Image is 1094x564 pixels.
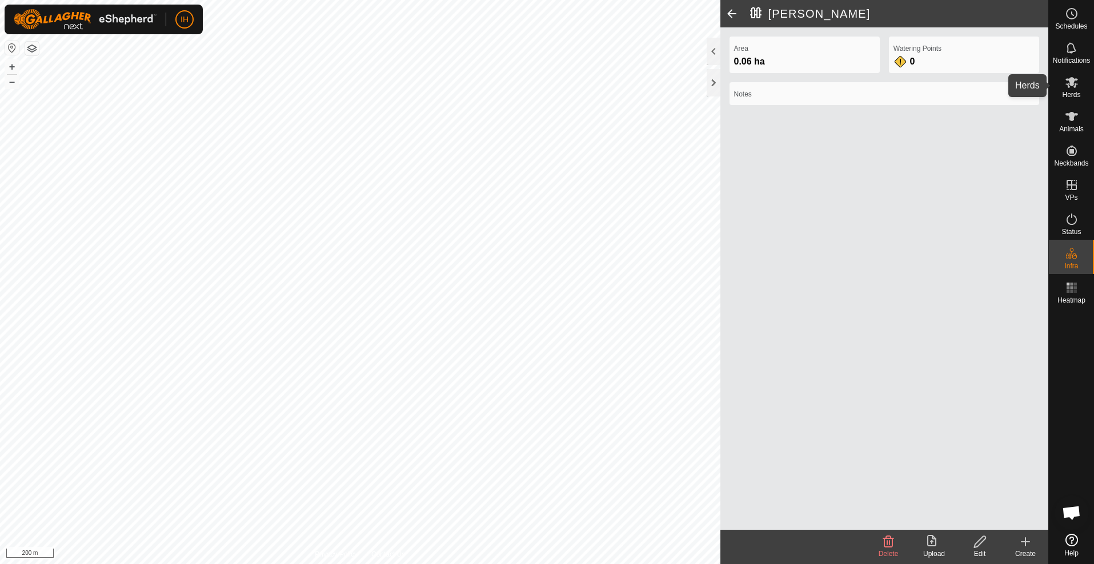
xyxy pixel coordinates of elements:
[911,549,957,559] div: Upload
[893,43,1035,54] label: Watering Points
[1055,495,1089,530] div: Open chat
[910,57,915,66] span: 0
[750,7,1049,21] h2: [PERSON_NAME]
[5,75,19,88] button: –
[1064,263,1078,269] span: Infra
[1059,126,1084,132] span: Animals
[1062,91,1080,98] span: Herds
[1054,160,1088,167] span: Neckbands
[734,89,1035,99] label: Notes
[181,14,189,26] span: IH
[1064,550,1079,557] span: Help
[879,550,899,558] span: Delete
[1049,529,1094,561] a: Help
[957,549,1003,559] div: Edit
[25,42,39,55] button: Map Layers
[371,549,405,559] a: Contact Us
[5,60,19,74] button: +
[5,41,19,55] button: Reset Map
[1003,549,1048,559] div: Create
[1065,194,1077,201] span: VPs
[315,549,358,559] a: Privacy Policy
[1055,23,1087,30] span: Schedules
[14,9,157,30] img: Gallagher Logo
[734,43,875,54] label: Area
[1057,297,1085,304] span: Heatmap
[734,57,765,66] span: 0.06 ha
[1061,228,1081,235] span: Status
[1053,57,1090,64] span: Notifications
